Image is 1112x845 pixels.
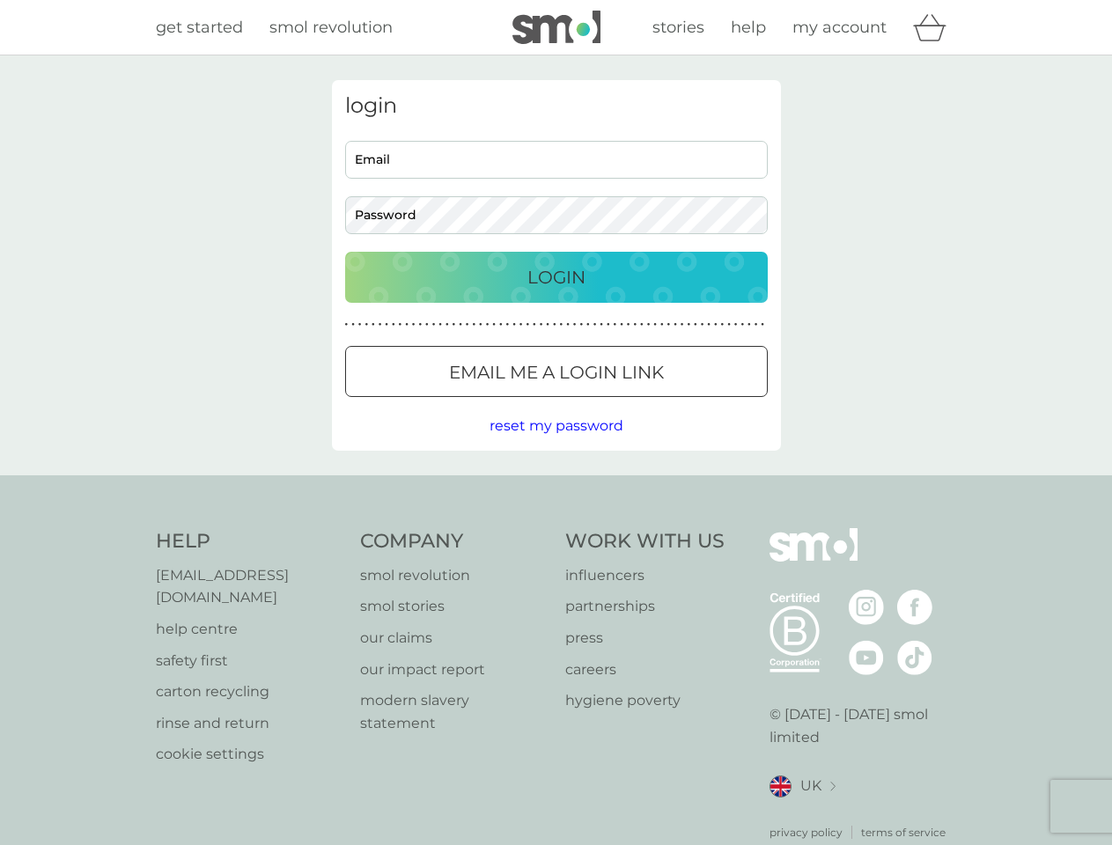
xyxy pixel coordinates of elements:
[849,590,884,625] img: visit the smol Instagram page
[770,775,792,797] img: UK flag
[747,320,751,329] p: ●
[586,320,590,329] p: ●
[633,320,637,329] p: ●
[897,640,932,675] img: visit the smol Tiktok page
[652,15,704,40] a: stories
[486,320,490,329] p: ●
[446,320,449,329] p: ●
[565,627,725,650] a: press
[849,640,884,675] img: visit the smol Youtube page
[734,320,738,329] p: ●
[156,15,243,40] a: get started
[770,824,843,841] a: privacy policy
[360,627,548,650] a: our claims
[358,320,362,329] p: ●
[156,564,343,609] a: [EMAIL_ADDRESS][DOMAIN_NAME]
[360,528,548,555] h4: Company
[156,18,243,37] span: get started
[770,528,858,588] img: smol
[687,320,690,329] p: ●
[830,782,836,791] img: select a new location
[506,320,510,329] p: ●
[897,590,932,625] img: visit the smol Facebook page
[479,320,482,329] p: ●
[156,743,343,766] a: cookie settings
[653,320,657,329] p: ●
[861,824,946,841] a: terms of service
[438,320,442,329] p: ●
[660,320,664,329] p: ●
[792,15,887,40] a: my account
[755,320,758,329] p: ●
[565,564,725,587] a: influencers
[399,320,402,329] p: ●
[365,320,368,329] p: ●
[345,346,768,397] button: Email me a login link
[913,10,957,45] div: basket
[727,320,731,329] p: ●
[156,680,343,703] p: carton recycling
[600,320,603,329] p: ●
[156,618,343,641] p: help centre
[425,320,429,329] p: ●
[674,320,677,329] p: ●
[647,320,651,329] p: ●
[412,320,416,329] p: ●
[345,93,768,119] h3: login
[526,320,529,329] p: ●
[512,11,600,44] img: smol
[540,320,543,329] p: ●
[565,689,725,712] a: hygiene poverty
[432,320,436,329] p: ●
[360,564,548,587] a: smol revolution
[472,320,475,329] p: ●
[533,320,536,329] p: ●
[372,320,375,329] p: ●
[740,320,744,329] p: ●
[593,320,597,329] p: ●
[800,775,821,797] span: UK
[156,650,343,672] a: safety first
[667,320,671,329] p: ●
[492,320,496,329] p: ●
[627,320,630,329] p: ●
[652,18,704,37] span: stories
[405,320,409,329] p: ●
[360,658,548,681] a: our impact report
[761,320,764,329] p: ●
[512,320,516,329] p: ●
[573,320,577,329] p: ●
[579,320,583,329] p: ●
[553,320,556,329] p: ●
[360,595,548,618] a: smol stories
[681,320,684,329] p: ●
[449,358,664,386] p: Email me a login link
[565,528,725,555] h4: Work With Us
[269,18,393,37] span: smol revolution
[714,320,718,329] p: ●
[546,320,549,329] p: ●
[453,320,456,329] p: ●
[565,658,725,681] a: careers
[345,252,768,303] button: Login
[156,528,343,555] h4: Help
[360,689,548,734] a: modern slavery statement
[269,15,393,40] a: smol revolution
[392,320,395,329] p: ●
[156,712,343,735] a: rinse and return
[607,320,610,329] p: ●
[459,320,462,329] p: ●
[731,15,766,40] a: help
